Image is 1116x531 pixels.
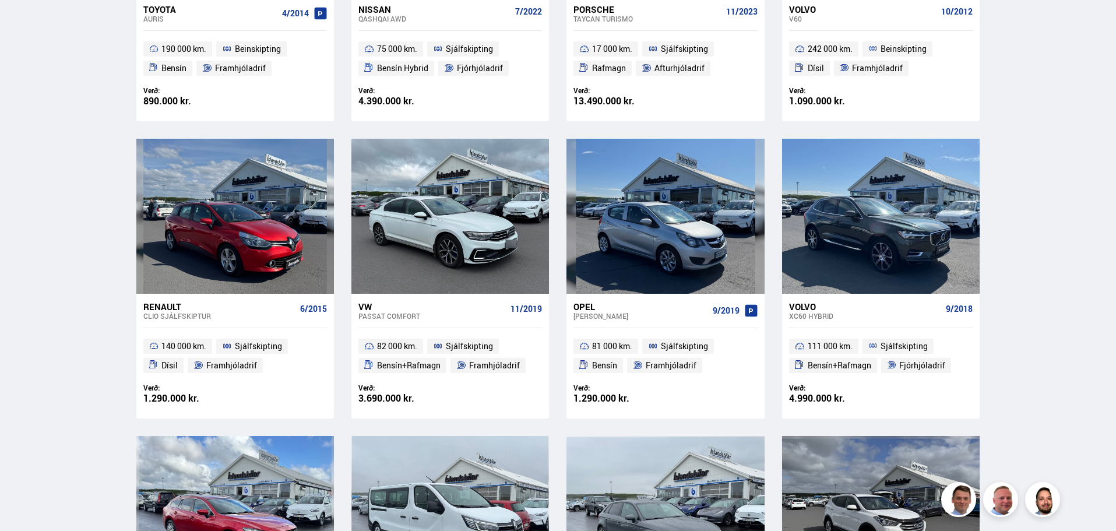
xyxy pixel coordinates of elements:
span: Sjálfskipting [881,339,928,353]
div: VW [358,301,506,312]
span: Bensín [592,358,617,372]
div: Verð: [789,86,881,95]
span: Framhjóladrif [852,61,903,75]
div: 1.090.000 kr. [789,96,881,106]
span: 10/2012 [941,7,973,16]
span: Fjórhjóladrif [899,358,945,372]
span: Rafmagn [592,61,626,75]
span: Sjálfskipting [661,339,708,353]
div: Volvo [789,4,937,15]
div: Verð: [143,384,235,392]
div: Porsche [573,4,721,15]
span: Framhjóladrif [646,358,696,372]
span: Sjálfskipting [446,42,493,56]
span: Beinskipting [881,42,927,56]
span: 7/2022 [515,7,542,16]
span: 140 000 km. [161,339,206,353]
div: Verð: [789,384,881,392]
button: Open LiveChat chat widget [9,5,44,40]
div: 4.990.000 kr. [789,393,881,403]
div: 4.390.000 kr. [358,96,450,106]
span: 11/2019 [511,304,542,314]
span: Bensín+Rafmagn [808,358,871,372]
div: Toyota [143,4,277,15]
div: Verð: [358,86,450,95]
div: Auris [143,15,277,23]
div: 890.000 kr. [143,96,235,106]
div: 3.690.000 kr. [358,393,450,403]
span: 190 000 km. [161,42,206,56]
span: 17 000 km. [592,42,632,56]
div: Volvo [789,301,941,312]
div: 1.290.000 kr. [143,393,235,403]
span: Dísil [161,358,178,372]
span: Bensín Hybrid [377,61,428,75]
span: Sjálfskipting [446,339,493,353]
span: Sjálfskipting [235,339,282,353]
div: [PERSON_NAME] [573,312,707,320]
div: Qashqai AWD [358,15,511,23]
span: 9/2019 [713,306,740,315]
div: XC60 HYBRID [789,312,941,320]
div: Taycan TURISMO [573,15,721,23]
a: Opel [PERSON_NAME] 9/2019 81 000 km. Sjálfskipting Bensín Framhjóladrif Verð: 1.290.000 kr. [566,294,764,419]
a: Renault Clio SJÁLFSKIPTUR 6/2015 140 000 km. Sjálfskipting Dísil Framhjóladrif Verð: 1.290.000 kr. [136,294,334,419]
div: Clio SJÁLFSKIPTUR [143,312,295,320]
span: Framhjóladrif [469,358,520,372]
div: Renault [143,301,295,312]
span: 81 000 km. [592,339,632,353]
div: Opel [573,301,707,312]
img: siFngHWaQ9KaOqBr.png [985,484,1020,519]
span: Framhjóladrif [206,358,257,372]
div: Verð: [358,384,450,392]
a: Volvo XC60 HYBRID 9/2018 111 000 km. Sjálfskipting Bensín+Rafmagn Fjórhjóladrif Verð: 4.990.000 kr. [782,294,980,419]
span: Bensín+Rafmagn [377,358,441,372]
span: 9/2018 [946,304,973,314]
span: 111 000 km. [808,339,853,353]
span: 82 000 km. [377,339,417,353]
span: Dísil [808,61,824,75]
div: 13.490.000 kr. [573,96,666,106]
a: VW Passat COMFORT 11/2019 82 000 km. Sjálfskipting Bensín+Rafmagn Framhjóladrif Verð: 3.690.000 kr. [351,294,549,419]
span: Beinskipting [235,42,281,56]
span: Sjálfskipting [661,42,708,56]
span: Afturhjóladrif [654,61,705,75]
span: 242 000 km. [808,42,853,56]
span: 11/2023 [726,7,758,16]
div: V60 [789,15,937,23]
div: Verð: [573,86,666,95]
div: Verð: [573,384,666,392]
span: 6/2015 [300,304,327,314]
div: Nissan [358,4,511,15]
div: 1.290.000 kr. [573,393,666,403]
img: FbJEzSuNWCJXmdc-.webp [943,484,978,519]
span: Fjórhjóladrif [457,61,503,75]
div: Passat COMFORT [358,312,506,320]
span: Framhjóladrif [215,61,266,75]
span: Bensín [161,61,186,75]
span: 75 000 km. [377,42,417,56]
span: 4/2014 [282,9,309,18]
div: Verð: [143,86,235,95]
img: nhp88E3Fdnt1Opn2.png [1027,484,1062,519]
